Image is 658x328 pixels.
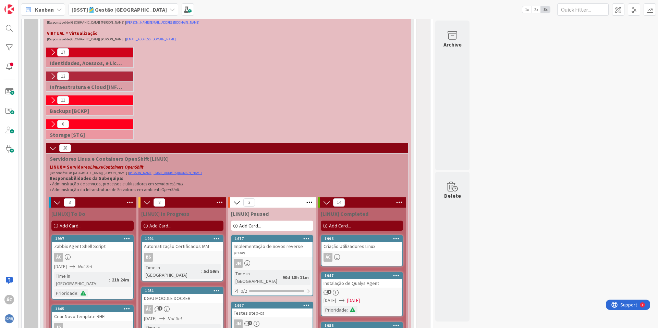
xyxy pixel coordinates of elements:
a: 1991Automatização Certificados IAMBSTime in [GEOGRAPHIC_DATA]:5d 59m [141,235,223,281]
div: ÁC [52,253,133,262]
a: 1996Criação Utilizadores LinuxÁC [321,235,403,266]
div: BS [142,253,223,262]
div: 1667 [235,303,313,308]
span: 13 [57,72,69,80]
span: : [201,267,202,275]
div: ÁC [144,305,153,314]
span: [LINUX] Completed [321,210,368,217]
div: Instalação de Qualys Agent [321,279,402,288]
div: 21h 24m [110,276,131,284]
div: Criação Utilizadores Linux [321,242,402,251]
em: Containers OpenShift [103,164,143,170]
b: [DSST]🎽Gestão [GEOGRAPHIC_DATA] [72,6,167,13]
span: 28 [59,144,71,152]
div: ÁC [321,253,402,262]
div: BS [144,253,153,262]
div: Time in [GEOGRAPHIC_DATA] [144,264,201,279]
div: ÁC [142,305,223,314]
div: 1845 [52,306,133,312]
span: 3x [541,6,550,13]
span: • Administração de serviços, processos e utilizadores em servidores [50,181,173,187]
span: Storage [STG] [50,131,125,138]
div: 1951 [142,288,223,294]
div: Implementação de novos reverse proxy [232,242,313,257]
span: Add Card... [239,223,261,229]
div: Archive [443,40,462,49]
span: 1x [522,6,532,13]
div: JN [234,259,243,268]
em: OpenShift [161,187,179,193]
div: Prioridade [324,306,347,314]
div: Zabbix Agent Shell Script [52,242,133,251]
span: [DATE] [324,297,336,304]
div: Criar Novo Template RHEL [52,312,133,321]
div: 1667Testes step-ca [232,302,313,317]
div: 1991Automatização Certificados IAM [142,236,223,251]
div: JN [232,259,313,268]
span: Add Card... [329,223,351,229]
span: [DATE] [144,315,157,322]
span: Servidores Linux e Containers OpenShift [LINUX] [50,155,400,162]
a: [PERSON_NAME][EMAIL_ADDRESS][DOMAIN_NAME] [126,20,199,25]
div: 1677 [235,236,313,241]
span: 11 [57,96,69,104]
div: 1845Criar Novo Template RHEL [52,306,133,321]
strong: VIRTUAL = Virtualização [47,30,98,36]
img: Visit kanbanzone.com [4,4,14,14]
span: 8 [154,198,165,207]
a: 1997Zabbix Agent Shell ScriptÁC[DATE]Not SetTime in [GEOGRAPHIC_DATA]:21h 24mPrioridade: [51,235,134,300]
span: [LINUX] In Progress [141,210,190,217]
span: 2x [532,6,541,13]
div: 1947 [325,273,402,278]
div: 1991 [145,236,223,241]
div: 1996Criação Utilizadores Linux [321,236,402,251]
input: Quick Filter... [557,3,609,16]
span: 1 [327,290,331,294]
span: : [109,276,110,284]
div: 1947 [321,273,402,279]
span: 3 [64,198,75,207]
span: Backups [BCKP] [50,107,125,114]
span: [Responsável de [GEOGRAPHIC_DATA]] [PERSON_NAME] | [47,20,126,25]
span: [LINUX] To Do [51,210,85,217]
div: 5d 59m [202,267,221,275]
em: Linux [173,181,183,187]
div: Prioridade [54,289,77,297]
strong: Responsabilidades da Subequipa: [50,175,123,181]
span: 3 [243,198,255,207]
div: 1986 [325,323,402,328]
strong: LINUX = Servidores e [50,164,143,170]
span: : [280,274,281,281]
div: 1 [36,3,37,8]
div: 1677Implementação de novos reverse proxy [232,236,313,257]
div: ÁC [54,253,63,262]
div: 1997 [52,236,133,242]
div: Time in [GEOGRAPHIC_DATA] [54,272,109,287]
span: Add Card... [60,223,82,229]
span: Add Card... [149,223,171,229]
span: 17 [57,48,69,56]
img: avatar [4,314,14,324]
span: : [347,306,348,314]
span: [DATE] [54,263,67,270]
span: Infraestrutura e Cloud [INFRA+CLOUD] [50,83,125,90]
em: Linux [90,164,100,170]
div: ÁC [4,295,14,304]
span: 0 [57,120,69,128]
span: • Administração da Infraestrutura de Servidores em ambiente [50,187,161,193]
span: [LINUX] Paused [231,210,269,217]
div: 1947Instalação de Qualys Agent [321,273,402,288]
span: Identidades, Acessos, e Licenças [IAL] [50,60,125,66]
span: . [183,181,184,187]
div: DGPJ MOODLE DOCKER [142,294,223,303]
span: . [179,187,180,193]
div: 1667 [232,302,313,309]
div: Time in [GEOGRAPHIC_DATA] [234,270,280,285]
div: 1845 [55,306,133,311]
div: 1991 [142,236,223,242]
div: ÁC [324,253,332,262]
a: 1947Instalação de Qualys Agent[DATE][DATE]Prioridade: [321,272,403,316]
span: : [77,289,78,297]
span: [Responsável de [GEOGRAPHIC_DATA]] [PERSON_NAME] | [47,37,126,41]
div: 1951DGPJ MOODLE DOCKER [142,288,223,303]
